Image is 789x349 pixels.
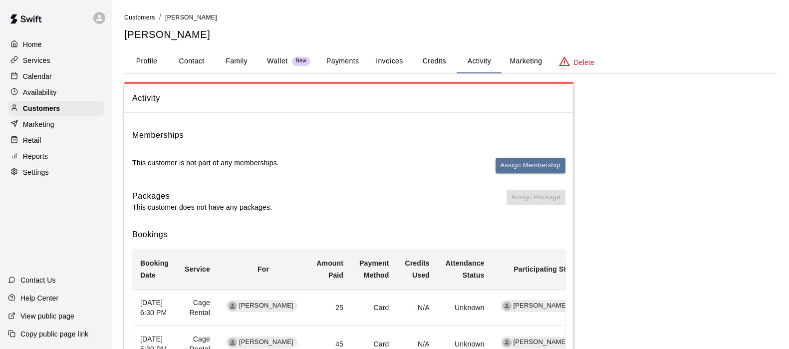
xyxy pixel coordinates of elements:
p: View public page [20,311,74,321]
a: Home [8,37,104,52]
b: Service [185,265,210,273]
button: Credits [412,49,457,73]
button: Contact [169,49,214,73]
button: Marketing [502,49,550,73]
span: [PERSON_NAME] [235,301,297,311]
p: Copy public page link [20,329,88,339]
p: Marketing [23,119,54,129]
td: Unknown [438,289,493,326]
div: Austin Click [503,302,512,311]
p: Wallet [267,56,288,66]
button: Profile [124,49,169,73]
p: Home [23,39,42,49]
button: Payments [318,49,367,73]
p: Availability [23,87,57,97]
button: Family [214,49,259,73]
p: This customer does not have any packages. [132,202,272,212]
div: Austin Click [228,302,237,311]
a: Settings [8,165,104,180]
p: Reports [23,151,48,161]
b: For [258,265,269,273]
p: Retail [23,135,41,145]
li: / [159,12,161,22]
p: Calendar [23,71,52,81]
p: Delete [574,57,594,67]
b: Payment Method [359,259,389,279]
span: [PERSON_NAME] [510,301,572,311]
b: Credits Used [405,259,430,279]
span: Activity [132,92,565,105]
a: Customers [124,13,155,21]
span: New [292,58,310,64]
a: Marketing [8,117,104,132]
b: Participating Staff [514,265,575,273]
a: Reports [8,149,104,164]
td: Cage Rental [177,289,218,326]
h6: Bookings [132,228,565,241]
span: [PERSON_NAME] [235,338,297,347]
p: Contact Us [20,275,56,285]
span: [PERSON_NAME] [510,338,572,347]
button: Activity [457,49,502,73]
div: basic tabs example [124,49,777,73]
nav: breadcrumb [124,12,777,23]
td: Card [351,289,397,326]
p: Help Center [20,293,58,303]
a: Calendar [8,69,104,84]
a: Customers [8,101,104,116]
div: [PERSON_NAME] [501,337,572,349]
div: Austin Click [228,338,237,347]
span: [PERSON_NAME] [165,14,217,21]
b: Attendance Status [446,259,485,279]
td: 25 [308,289,351,326]
button: Assign Membership [496,158,565,173]
h6: Packages [132,190,272,203]
div: [PERSON_NAME] [501,300,572,312]
h6: Memberships [132,129,184,142]
p: Services [23,55,50,65]
th: [DATE] 6:30 PM [132,289,177,326]
span: Customers [124,14,155,21]
b: Booking Date [140,259,169,279]
b: Amount Paid [316,259,343,279]
td: N/A [397,289,438,326]
div: Austin Click [503,338,512,347]
h5: [PERSON_NAME] [124,28,777,41]
a: Availability [8,85,104,100]
span: You don't have any packages [507,190,565,213]
a: Retail [8,133,104,148]
button: Invoices [367,49,412,73]
p: This customer is not part of any memberships. [132,158,279,168]
p: Settings [23,167,49,177]
p: Customers [23,103,60,113]
a: Services [8,53,104,68]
